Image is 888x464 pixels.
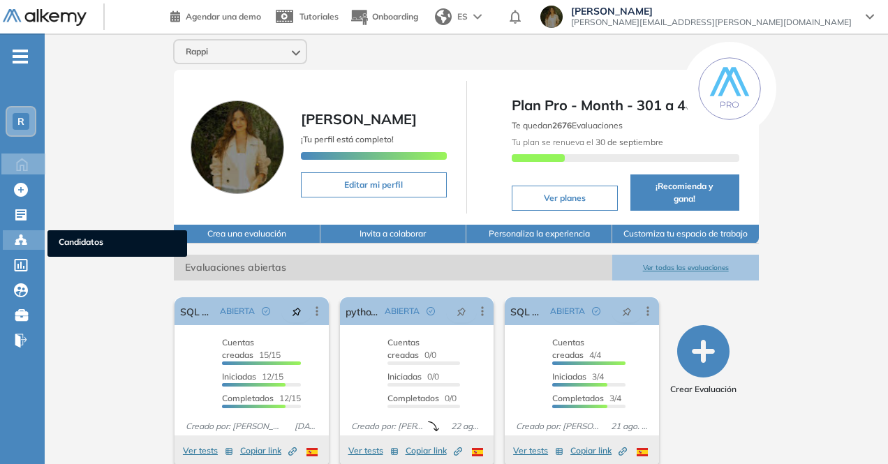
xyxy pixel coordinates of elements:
i: - [13,55,28,58]
span: 3/4 [552,371,604,382]
span: [PERSON_NAME] [301,110,417,128]
span: Completados [552,393,604,403]
span: Tutoriales [299,11,339,22]
span: pushpin [622,306,632,317]
b: 2676 [552,120,572,130]
button: Invita a colaborar [320,225,466,244]
span: 0/0 [387,337,436,360]
button: pushpin [281,300,312,322]
button: Copiar link [240,442,297,459]
span: ABIERTA [220,305,255,317]
span: ABIERTA [385,305,420,317]
button: Onboarding [350,2,418,32]
span: [PERSON_NAME][EMAIL_ADDRESS][PERSON_NAME][DOMAIN_NAME] [571,17,852,28]
button: Crear Evaluación [670,325,737,396]
img: arrow [473,14,482,20]
span: ¡Tu perfil está completo! [301,134,394,144]
button: Ver tests [513,442,563,459]
img: Logo [3,9,87,27]
span: 22 ago. 2025 [445,420,488,433]
span: Copiar link [406,444,462,457]
button: Copiar link [570,442,627,459]
span: Iniciadas [222,371,256,382]
button: pushpin [612,300,642,322]
span: ABIERTA [550,305,585,317]
button: Crea una evaluación [174,225,320,244]
span: Onboarding [372,11,418,22]
span: Tu plan se renueva el [512,137,663,147]
span: ES [457,10,468,23]
img: world [435,8,452,25]
button: Ver tests [348,442,399,459]
button: Ver tests [183,442,233,459]
span: Agendar una demo [186,11,261,22]
button: Customiza tu espacio de trabajo [612,225,758,244]
span: 4/4 [552,337,601,360]
span: Copiar link [570,444,627,457]
span: [PERSON_NAME] [571,6,852,17]
button: ¡Recomienda y gana! [630,174,739,211]
span: Completados [387,393,439,403]
img: ESP [306,448,318,456]
button: Personaliza la experiencia [466,225,612,244]
span: pushpin [457,306,466,317]
span: check-circle [262,307,270,315]
span: Cuentas creadas [222,337,254,360]
span: Copiar link [240,444,297,457]
span: Crear Evaluación [670,383,737,396]
span: 15/15 [222,337,281,360]
span: 0/0 [387,393,457,403]
a: python support [346,297,380,325]
b: 30 de septiembre [593,137,663,147]
span: Iniciadas [552,371,586,382]
button: Ver todas las evaluaciones [612,255,758,280]
button: Editar mi perfil [301,172,446,197]
span: Candidatos [59,236,176,251]
a: SQL Operations Analyst [180,297,214,325]
span: check-circle [592,307,600,315]
span: Creado por: [PERSON_NAME] [510,420,605,433]
span: Cuentas creadas [552,337,584,360]
span: Cuentas creadas [387,337,420,360]
span: Plan Pro - Month - 301 a 400 [512,95,739,116]
button: pushpin [446,300,477,322]
span: 12/15 [222,371,283,382]
img: ESP [637,448,648,456]
span: 21 ago. 2025 [605,420,653,433]
a: SQL Turbo [510,297,545,325]
span: check-circle [427,307,435,315]
span: Rappi [186,46,208,57]
button: Ver planes [512,186,618,211]
span: 12/15 [222,393,301,403]
img: ESP [472,448,483,456]
img: Foto de perfil [191,100,284,194]
span: R [17,116,24,127]
span: Evaluaciones abiertas [174,255,612,280]
span: pushpin [292,306,302,317]
span: [DATE] [289,420,323,433]
span: 0/0 [387,371,439,382]
span: Iniciadas [387,371,422,382]
span: 3/4 [552,393,621,403]
span: Te quedan Evaluaciones [512,120,623,130]
span: Completados [222,393,274,403]
button: Copiar link [406,442,462,459]
span: Creado por: [PERSON_NAME] [180,420,288,433]
a: Agendar una demo [170,7,261,24]
span: Creado por: [PERSON_NAME] [346,420,429,433]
